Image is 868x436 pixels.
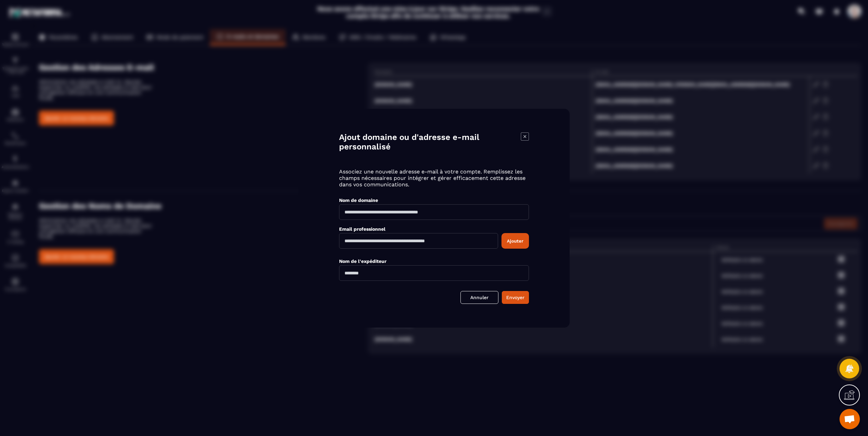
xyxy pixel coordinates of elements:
[339,258,387,264] label: Nom de l'expéditeur
[339,226,386,232] label: Email professionnel
[460,291,498,304] a: Annuler
[339,168,529,188] p: Associez une nouvelle adresse e-mail à votre compte. Remplissez les champs nécessaires pour intég...
[840,409,860,429] a: Ouvrir le chat
[502,291,529,304] button: Envoyer
[501,233,529,249] button: Ajouter
[339,132,521,151] h4: Ajout domaine ou d'adresse e-mail personnalisé
[339,198,378,203] label: Nom de domaine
